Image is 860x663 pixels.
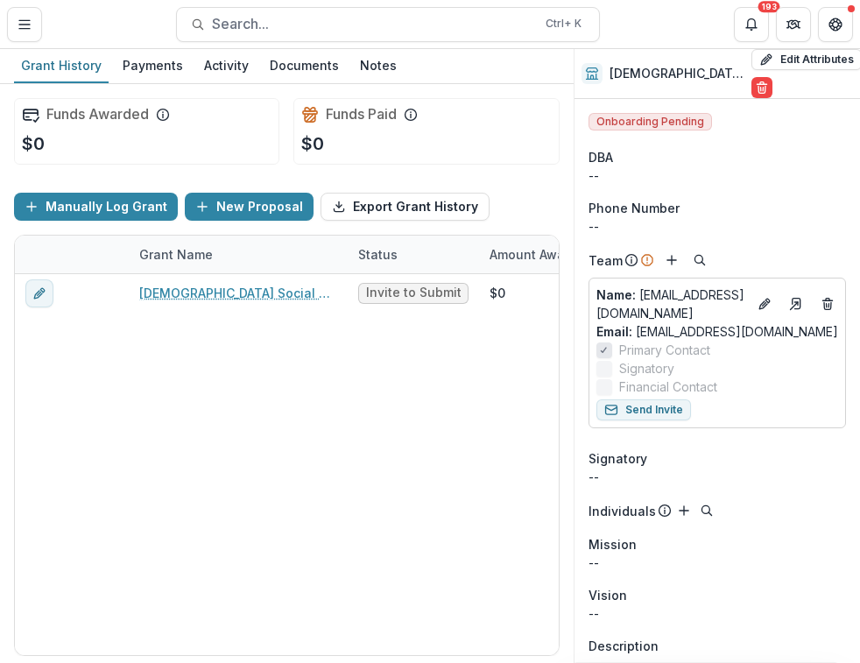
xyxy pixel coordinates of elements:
div: 193 [758,1,780,13]
h2: [DEMOGRAPHIC_DATA] Social Services [610,67,744,81]
span: DBA [589,148,613,166]
p: [EMAIL_ADDRESS][DOMAIN_NAME] [596,286,747,322]
p: -- [589,554,846,572]
a: [DEMOGRAPHIC_DATA] Social Services - 2025 - LOI Application [139,284,337,302]
a: Activity [197,49,256,83]
span: Email: [596,324,632,339]
span: Name : [596,287,636,302]
button: Search [689,250,710,271]
span: Primary Contact [619,341,710,359]
a: Name: [EMAIL_ADDRESS][DOMAIN_NAME] [596,286,747,322]
span: Signatory [589,449,647,468]
div: Notes [353,53,404,78]
p: Team [589,251,623,270]
div: Ctrl + K [542,14,585,33]
span: Description [589,637,659,655]
h2: Funds Paid [326,106,397,123]
div: Payments [116,53,190,78]
button: Add [661,250,682,271]
span: Onboarding Pending [589,113,712,130]
span: Phone Number [589,199,680,217]
button: Toggle Menu [7,7,42,42]
button: Delete [751,77,772,98]
button: Deletes [817,293,838,314]
div: Grant Name [129,236,348,273]
div: Status [348,245,408,264]
div: Grant Name [129,245,223,264]
button: Get Help [818,7,853,42]
div: Status [348,236,479,273]
p: Individuals [589,502,656,520]
span: Invite to Submit LOI [366,286,461,300]
span: Signatory [619,359,674,377]
div: Documents [263,53,346,78]
span: Search... [212,16,535,32]
button: edit [25,279,53,307]
h2: Funds Awarded [46,106,149,123]
a: Go to contact [782,290,810,318]
p: -- [589,604,846,623]
button: Search... [176,7,600,42]
button: Export Grant History [321,193,490,221]
button: Send Invite [596,399,691,420]
span: Vision [589,586,627,604]
a: Email: [EMAIL_ADDRESS][DOMAIN_NAME] [596,322,838,341]
div: -- [589,468,846,486]
a: Payments [116,49,190,83]
button: Notifications [734,7,769,42]
div: Activity [197,53,256,78]
div: -- [589,166,846,185]
div: Amount Awarded [479,236,610,273]
div: Grant History [14,53,109,78]
button: Manually Log Grant [14,193,178,221]
a: Notes [353,49,404,83]
button: New Proposal [185,193,314,221]
button: Add [673,500,694,521]
button: Partners [776,7,811,42]
a: Grant History [14,49,109,83]
div: Amount Awarded [479,245,603,264]
a: Documents [263,49,346,83]
div: $0 [490,284,505,302]
span: Financial Contact [619,377,717,396]
p: $0 [301,130,324,157]
button: Edit [754,293,775,314]
button: Search [696,500,717,521]
span: Mission [589,535,637,554]
div: -- [589,217,846,236]
p: $0 [22,130,45,157]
